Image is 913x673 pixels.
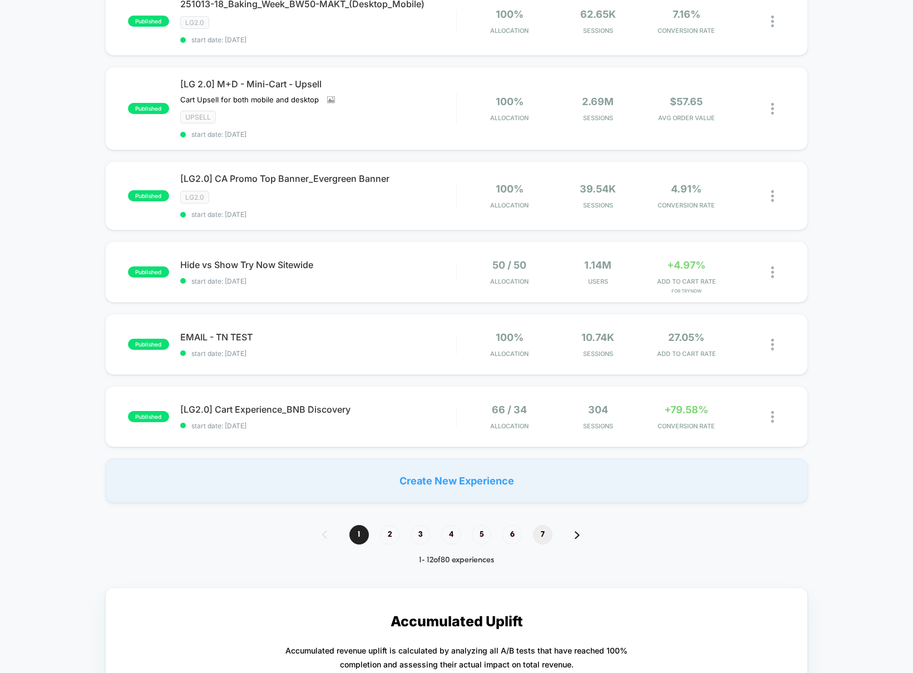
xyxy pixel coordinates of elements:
span: published [128,266,169,278]
span: Allocation [490,201,529,209]
span: for TryNow [645,288,728,294]
span: AVG ORDER VALUE [645,114,728,122]
span: Sessions [556,114,639,122]
span: 4.91% [671,183,702,195]
span: published [128,411,169,422]
span: 27.05% [668,331,704,343]
span: 62.65k [580,8,616,20]
p: Accumulated Uplift [391,613,523,630]
span: Allocation [490,27,529,34]
p: Accumulated revenue uplift is calculated by analyzing all A/B tests that have reached 100% comple... [285,644,628,671]
span: start date: [DATE] [180,210,456,219]
span: 39.54k [580,183,616,195]
span: 10.74k [581,331,614,343]
span: 5 [472,525,491,545]
span: Sessions [556,350,639,358]
img: close [771,339,774,350]
span: start date: [DATE] [180,130,456,138]
span: 3 [411,525,430,545]
span: ADD TO CART RATE [645,350,728,358]
span: Allocation [490,278,529,285]
span: ADD TO CART RATE [645,278,728,285]
span: Allocation [490,350,529,358]
span: CONVERSION RATE [645,422,728,430]
span: 304 [588,404,608,415]
span: Upsell [180,111,216,123]
img: close [771,190,774,202]
span: 2.69M [582,96,614,107]
span: published [128,103,169,114]
img: close [771,16,774,27]
span: [LG 2.0] M+D - Mini-Cart - Upsell [180,78,456,90]
span: +4.97% [667,259,705,271]
span: CONVERSION RATE [645,27,728,34]
span: Hide vs Show Try Now Sitewide [180,259,456,270]
span: published [128,339,169,350]
span: start date: [DATE] [180,422,456,430]
img: close [771,266,774,278]
span: 66 / 34 [492,404,527,415]
span: start date: [DATE] [180,36,456,44]
img: pagination forward [575,531,580,539]
span: 4 [441,525,461,545]
span: Sessions [556,422,639,430]
img: close [771,103,774,115]
span: LG2.0 [180,16,209,29]
span: 7 [533,525,552,545]
span: Sessions [556,27,639,34]
div: 1 - 12 of 80 experiences [311,556,602,565]
span: 50 / 50 [492,259,526,271]
span: Cart Upsell for both mobile and desktop [180,95,319,104]
span: EMAIL - TN TEST [180,331,456,343]
span: 100% [496,331,524,343]
span: +79.58% [664,404,708,415]
span: start date: [DATE] [180,277,456,285]
span: LG2.0 [180,191,209,204]
span: 1 [349,525,369,545]
img: close [771,411,774,423]
span: start date: [DATE] [180,349,456,358]
span: CONVERSION RATE [645,201,728,209]
span: 100% [496,96,524,107]
span: published [128,16,169,27]
span: Allocation [490,114,529,122]
div: Create New Experience [105,458,808,503]
span: [LG2.0] CA Promo Top Banner_Evergreen Banner [180,173,456,184]
span: 2 [380,525,399,545]
span: 100% [496,8,524,20]
span: Users [556,278,639,285]
span: 7.16% [673,8,700,20]
span: Allocation [490,422,529,430]
span: 1.14M [584,259,611,271]
span: 100% [496,183,524,195]
span: $57.65 [670,96,703,107]
span: [LG2.0] Cart Experience_BNB Discovery [180,404,456,415]
span: 6 [502,525,522,545]
span: Sessions [556,201,639,209]
span: published [128,190,169,201]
